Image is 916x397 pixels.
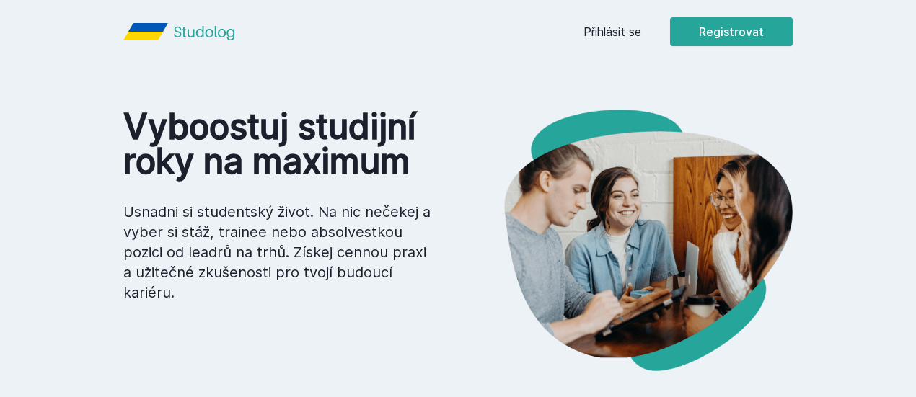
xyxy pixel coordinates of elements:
h1: Vyboostuj studijní roky na maximum [123,110,435,179]
img: hero.png [458,110,793,371]
button: Registrovat [670,17,793,46]
p: Usnadni si studentský život. Na nic nečekej a vyber si stáž, trainee nebo absolvestkou pozici od ... [123,202,435,303]
a: Přihlásit se [583,23,641,40]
